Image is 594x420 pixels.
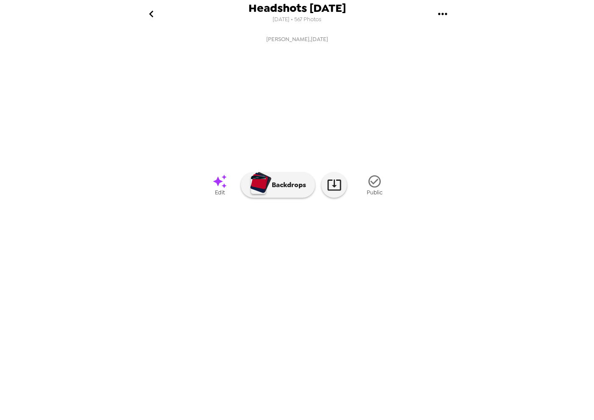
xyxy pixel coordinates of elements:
span: Edit [215,189,225,196]
span: [PERSON_NAME] , [DATE] [266,34,328,44]
button: Public [353,169,396,201]
img: gallery [197,229,262,273]
span: Public [367,189,382,196]
a: Edit [198,169,241,201]
p: Backdrops [268,180,306,190]
img: gallery [266,229,330,273]
span: [DATE] • 567 Photos [273,14,321,25]
img: gallery [403,229,468,273]
button: Backdrops [241,172,315,198]
span: Headshots [DATE] [248,3,346,14]
img: gallery [335,229,399,273]
img: gallery [128,229,193,273]
button: [PERSON_NAME],[DATE] [128,32,467,47]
